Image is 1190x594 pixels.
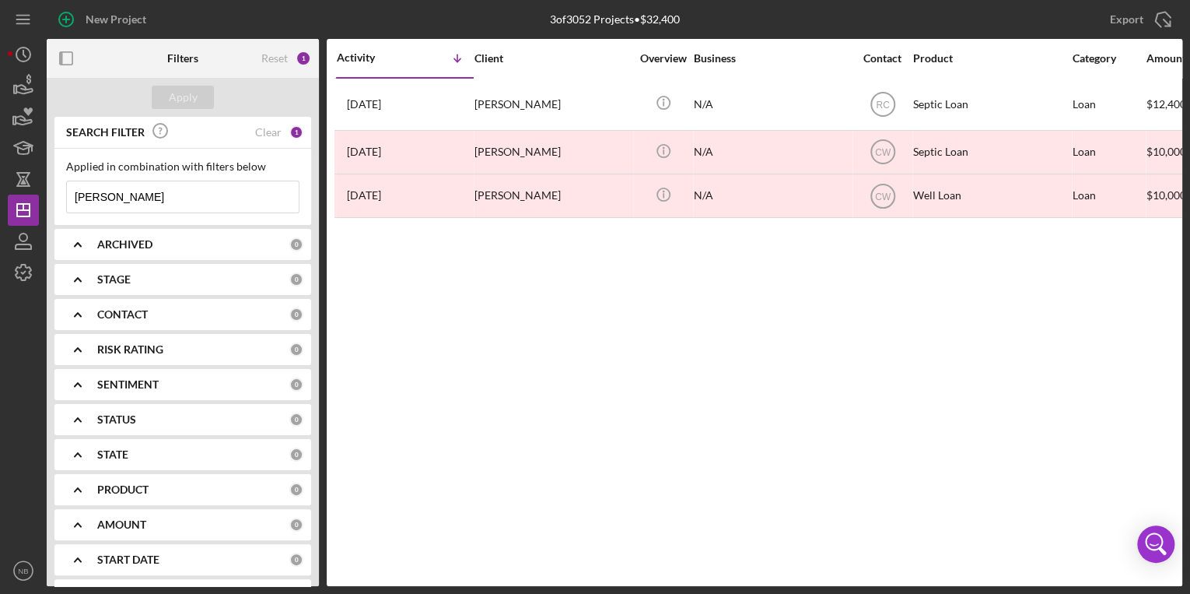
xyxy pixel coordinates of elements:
[913,52,1069,65] div: Product
[1073,132,1145,173] div: Loan
[913,175,1069,216] div: Well Loan
[97,448,128,461] b: STATE
[47,4,162,35] button: New Project
[1137,525,1174,563] div: Open Intercom Messenger
[289,308,303,322] div: 0
[261,52,288,65] div: Reset
[694,175,849,216] div: N/A
[853,52,912,65] div: Contact
[97,483,149,496] b: PRODUCT
[289,378,303,392] div: 0
[289,413,303,427] div: 0
[255,126,282,139] div: Clear
[97,343,163,356] b: RISK RATING
[694,132,849,173] div: N/A
[694,79,849,129] div: N/A
[97,554,159,566] b: START DATE
[913,132,1069,173] div: Septic Loan
[337,51,405,64] div: Activity
[347,146,381,158] time: 2024-12-16 18:37
[913,79,1069,129] div: Septic Loan
[347,98,381,111] time: 2025-08-27 14:07
[1073,175,1145,216] div: Loan
[289,518,303,532] div: 0
[550,13,680,26] div: 3 of 3052 Projects • $32,400
[875,147,891,158] text: CW
[347,189,381,202] time: 2024-12-16 17:51
[66,160,299,173] div: Applied in combination with filters below
[289,483,303,497] div: 0
[18,567,28,575] text: NB
[8,555,39,586] button: NB
[1110,4,1143,35] div: Export
[875,191,891,202] text: CW
[167,52,198,65] b: Filters
[152,86,214,109] button: Apply
[97,273,131,286] b: STAGE
[169,86,198,109] div: Apply
[289,237,303,251] div: 0
[66,126,145,139] b: SEARCH FILTER
[289,553,303,567] div: 0
[474,52,630,65] div: Client
[634,52,692,65] div: Overview
[289,343,303,357] div: 0
[1073,79,1145,129] div: Loan
[289,448,303,462] div: 0
[296,51,311,66] div: 1
[97,413,136,426] b: STATUS
[97,308,148,321] b: CONTACT
[474,175,630,216] div: [PERSON_NAME]
[97,518,146,531] b: AMOUNT
[474,132,630,173] div: [PERSON_NAME]
[1094,4,1182,35] button: Export
[876,99,890,110] text: RC
[474,79,630,129] div: [PERSON_NAME]
[86,4,146,35] div: New Project
[97,378,159,391] b: SENTIMENT
[289,272,303,286] div: 0
[97,238,152,251] b: ARCHIVED
[289,125,303,139] div: 1
[1073,52,1145,65] div: Category
[694,52,849,65] div: Business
